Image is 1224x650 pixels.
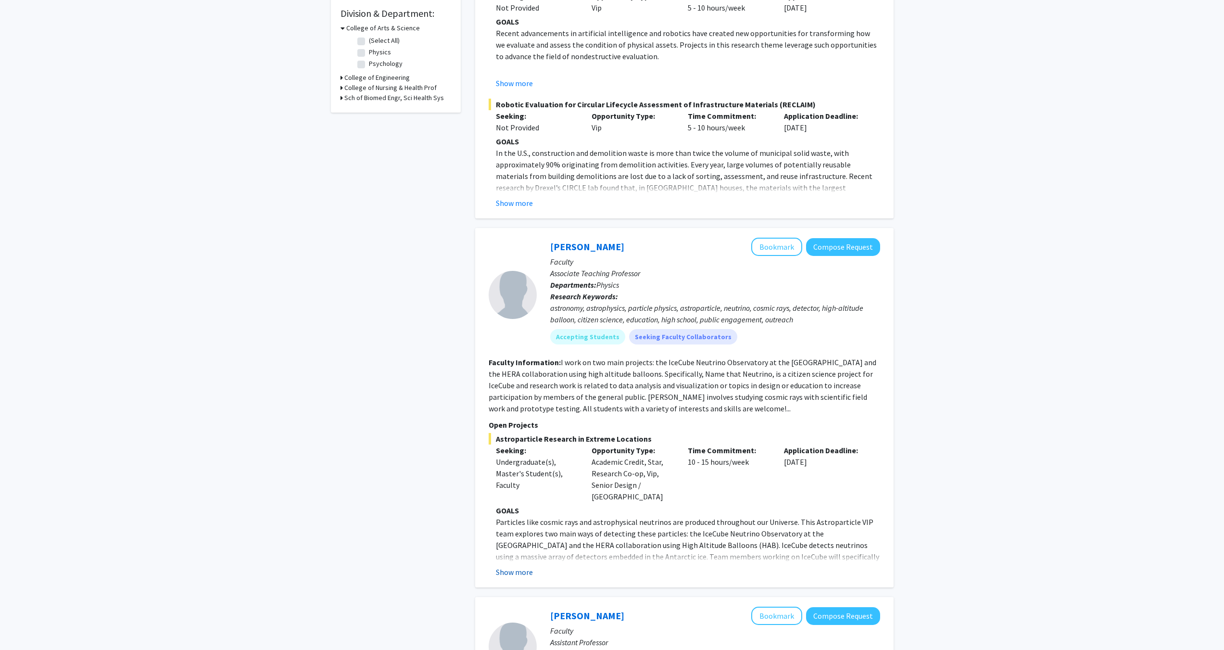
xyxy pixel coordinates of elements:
[489,99,880,110] span: Robotic Evaluation for Circular Lifecycle Assessment of Infrastructure Materials (RECLAIM)
[584,110,681,133] div: Vip
[496,110,578,122] p: Seeking:
[496,122,578,133] div: Not Provided
[344,73,410,83] h3: College of Engineering
[489,433,880,445] span: Astroparticle Research in Extreme Locations
[784,445,866,456] p: Application Deadline:
[496,77,533,89] button: Show more
[806,238,880,256] button: Compose Request to Christina Love
[777,110,873,133] div: [DATE]
[550,625,880,637] p: Faculty
[496,137,519,146] strong: GOALS
[496,2,578,13] div: Not Provided
[369,47,391,57] label: Physics
[489,419,880,431] p: Open Projects
[496,456,578,491] div: Undergraduate(s), Master's Student(s), Faculty
[489,357,876,413] fg-read-more: I work on two main projects: the IceCube Neutrino Observatory at the [GEOGRAPHIC_DATA] and the HE...
[496,566,533,578] button: Show more
[341,8,451,19] h2: Division & Department:
[806,607,880,625] button: Compose Request to Lifeng Zhou
[751,607,802,625] button: Add Lifeng Zhou to Bookmarks
[496,506,519,515] strong: GOALS
[550,610,624,622] a: [PERSON_NAME]
[496,27,880,62] p: Recent advancements in artificial intelligence and robotics have created new opportunities for tr...
[550,268,880,279] p: Associate Teaching Professor
[681,110,777,133] div: 5 - 10 hours/week
[1183,607,1217,643] iframe: Chat
[596,280,619,290] span: Physics
[751,238,802,256] button: Add Christina Love to Bookmarks
[550,241,624,253] a: [PERSON_NAME]
[346,23,420,33] h3: College of Arts & Science
[592,445,673,456] p: Opportunity Type:
[550,256,880,268] p: Faculty
[344,93,444,103] h3: Sch of Biomed Engr, Sci Health Sys
[550,637,880,648] p: Assistant Professor
[688,445,770,456] p: Time Commitment:
[629,329,737,344] mat-chip: Seeking Faculty Collaborators
[496,445,578,456] p: Seeking:
[344,83,437,93] h3: College of Nursing & Health Prof
[489,357,561,367] b: Faculty Information:
[784,110,866,122] p: Application Deadline:
[550,329,625,344] mat-chip: Accepting Students
[496,147,880,217] p: In the U.S., construction and demolition waste is more than twice the volume of municipal solid w...
[550,280,596,290] b: Departments:
[369,36,400,46] label: (Select All)
[496,17,519,26] strong: GOALS
[584,445,681,502] div: Academic Credit, Star, Research Co-op, Vip, Senior Design / [GEOGRAPHIC_DATA]
[369,59,403,69] label: Psychology
[688,110,770,122] p: Time Commitment:
[777,445,873,502] div: [DATE]
[550,292,618,301] b: Research Keywords:
[550,302,880,325] div: astronomy, astrophysics, particle physics, astroparticle, neutrino, cosmic rays, detector, high-a...
[496,197,533,209] button: Show more
[496,516,880,597] p: Particles like cosmic rays and astrophysical neutrinos are produced throughout our Universe. This...
[681,445,777,502] div: 10 - 15 hours/week
[592,110,673,122] p: Opportunity Type:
